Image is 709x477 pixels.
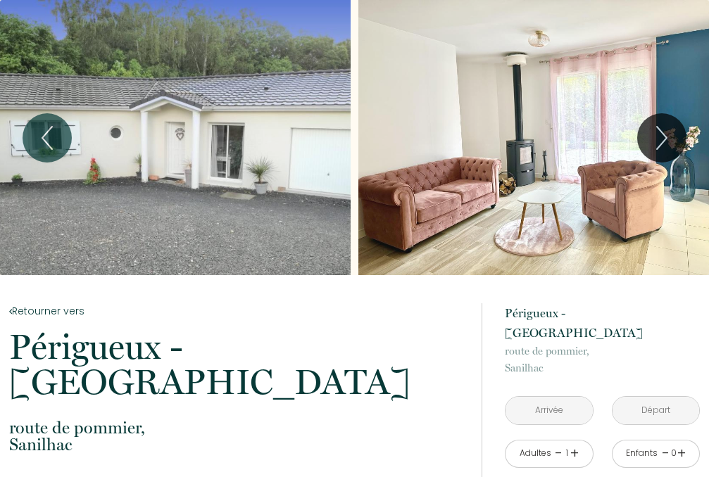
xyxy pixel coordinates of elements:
[677,443,686,464] a: +
[23,113,72,163] button: Previous
[555,443,563,464] a: -
[505,303,699,343] p: Périgueux - [GEOGRAPHIC_DATA]
[505,343,699,376] p: Sanilhac
[9,303,463,319] a: Retourner vers
[637,113,686,163] button: Next
[506,397,592,424] input: Arrivée
[520,447,551,460] div: Adultes
[613,397,699,424] input: Départ
[662,443,670,464] a: -
[670,447,677,460] div: 0
[9,419,463,436] span: route de pommier,
[626,447,658,460] div: Enfants
[9,329,463,400] p: Périgueux - [GEOGRAPHIC_DATA]
[564,447,570,460] div: 1
[9,419,463,453] p: Sanilhac
[570,443,579,464] a: +
[505,343,699,360] span: route de pommier,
